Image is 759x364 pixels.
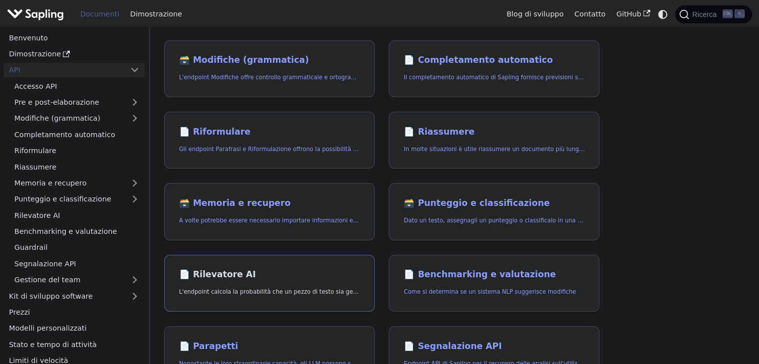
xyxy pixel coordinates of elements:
[14,131,115,139] font: Completamento automatico
[80,10,120,18] font: Documenti
[14,114,100,122] font: Modifiche (grammatica)
[179,288,449,295] font: L'endpoint calcola la probabilità che un pezzo di testo sia generato dall'intelligenza artificiale,
[404,216,584,225] p: Dato un testo, assegnagli un punteggio o classificalo in una delle categorie predefinite.
[389,40,599,98] a: 📄️ Completamento automaticoIl completamento automatico di Sapling fornisce previsioni sui prossim...
[404,288,576,295] font: Come si determina se un sistema NLP suggerisce modifiche
[9,50,61,58] font: Dimostrazione
[404,269,584,280] h2: Benchmarking e valutazione
[404,198,415,208] font: 🗃️
[675,5,752,23] button: Cerca (Ctrl+K)
[179,287,360,297] p: L'endpoint calcola la probabilità che un pezzo di testo sia generato dall'intelligenza artificiale,
[3,321,145,336] a: Modelli personalizzati
[179,73,360,82] p: L'endpoint Modifiche offre controllo grammaticale e ortografico.
[692,10,717,18] font: Ricerca
[125,63,145,77] button: Comprimi la categoria della barra laterale 'API'
[404,146,743,153] font: In molte situazioni è utile riassumere un documento più lungo in un documento più breve e facilme...
[179,341,360,352] h2: Guardrail
[14,98,99,106] font: Pre e post-elaborazione
[9,273,145,287] a: Gestione del team
[14,179,87,187] font: Memoria e recupero
[179,216,360,225] p: A volte potrebbe essere necessario importare informazioni esterne che non rientrano nelle dimensi...
[9,66,20,74] font: API
[75,6,125,22] a: Documenti
[418,341,502,351] font: Segnalazione API
[179,269,190,279] font: 📄️
[179,74,363,81] font: L'endpoint Modifiche offre controllo grammaticale e ortografico.
[14,227,117,235] font: Benchmarking e valutazione
[9,34,48,42] font: Benvenuto
[164,40,375,98] a: 🗃️ Modifiche (grammatica)L'endpoint Modifiche offre controllo grammaticale e ortografico.
[193,55,309,65] font: Modifiche (grammatica)
[14,82,57,90] font: Accesso API
[404,341,584,352] h2: Segnalazione API
[179,145,360,154] p: Gli endpoint Parafrasi e Riformulazione offrono la possibilità di parafrasare stili specifici.
[501,6,569,22] a: Blog di sviluppo
[9,324,87,332] font: Modelli personalizzati
[179,269,360,280] h2: Rilevatore AI
[404,74,661,81] font: Il completamento automatico di Sapling fornisce previsioni sui prossimi caratteri o parole
[9,95,145,110] a: Pre e post-elaborazione
[130,10,182,18] font: Dimostrazione
[14,147,56,155] font: Riformulare
[3,305,145,320] a: Prezzi
[9,240,145,255] a: Guardrail
[14,195,111,203] font: Punteggio e classificazione
[125,289,145,303] button: Espandi la categoria della barra laterale 'SDK'
[735,9,745,18] kbd: K
[9,176,145,190] a: Memoria e recupero
[9,192,145,206] a: Punteggio e classificazione
[14,211,60,219] font: Rilevatore AI
[3,289,125,303] a: Kit di sviluppo software
[404,145,584,154] p: In molte situazioni è utile riassumere un documento più lungo in un documento più breve e facilme...
[179,341,190,351] font: 📄️
[3,30,145,45] a: Benvenuto
[418,55,553,65] font: Completamento automatico
[9,160,145,174] a: Riassumere
[389,183,599,240] a: 🗃️ Punteggio e classificazioneDato un testo, assegnagli un punteggio o classificalo in una delle ...
[193,269,256,279] font: Rilevatore AI
[9,111,145,126] a: Modifiche (grammatica)
[404,55,584,66] h2: Completamento automatico
[404,127,584,138] h2: Riassumere
[179,198,360,209] h2: Memoria e recupero
[179,198,190,208] font: 🗃️
[9,79,145,93] a: Accesso API
[179,55,360,66] h2: Modifiche (grammatica)
[14,260,76,268] font: Segnalazione API
[9,256,145,271] a: Segnalazione API
[389,112,599,169] a: 📄️ RiassumereIn molte situazioni è utile riassumere un documento più lungo in un documento più br...
[125,6,188,22] a: Dimostrazione
[193,341,239,351] font: Parapetti
[404,217,655,224] font: Dato un testo, assegnagli un punteggio o classificalo in una delle categorie predefinite.
[179,146,432,153] font: Gli endpoint Parafrasi e Riformulazione offrono la possibilità di parafrasare stili specifici.
[404,269,415,279] font: 📄️
[179,127,360,138] h2: Riformulare
[14,243,48,251] font: Guardrail
[3,63,125,77] a: API
[3,337,145,352] a: Stato e tempo di attività
[418,127,475,137] font: Riassumere
[404,73,584,82] p: Il completamento automatico di Sapling fornisce previsioni sui prossimi caratteri o parole
[179,55,190,65] font: 🗃️
[611,6,655,22] a: GitHub
[164,255,375,312] a: 📄️ Rilevatore AIL'endpoint calcola la probabilità che un pezzo di testo sia generato dall'intelli...
[616,10,641,18] font: GitHub
[656,7,670,21] button: Passa dalla modalità scura a quella chiara (attualmente modalità di sistema)
[404,198,584,209] h2: Punteggio e classificazione
[193,127,251,137] font: Riformulare
[418,269,555,279] font: Benchmarking e valutazione
[418,198,549,208] font: Punteggio e classificazione
[14,163,56,171] font: Riassumere
[404,341,415,351] font: 📄️
[404,55,415,65] font: 📄️
[404,287,584,297] p: Come si determina se un sistema NLP suggerisce modifiche
[179,127,190,137] font: 📄️
[179,217,734,224] font: A volte potrebbe essere necessario importare informazioni esterne che non rientrano nelle dimensi...
[574,10,606,18] font: Contatto
[164,183,375,240] a: 🗃️ Memoria e recuperoA volte potrebbe essere necessario importare informazioni esterne che non ri...
[506,10,563,18] font: Blog di sviluppo
[9,208,145,222] a: Rilevatore AI
[164,112,375,169] a: 📄️ RiformulareGli endpoint Parafrasi e Riformulazione offrono la possibilità di parafrasare stili...
[404,127,415,137] font: 📄️
[9,127,145,142] a: Completamento automatico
